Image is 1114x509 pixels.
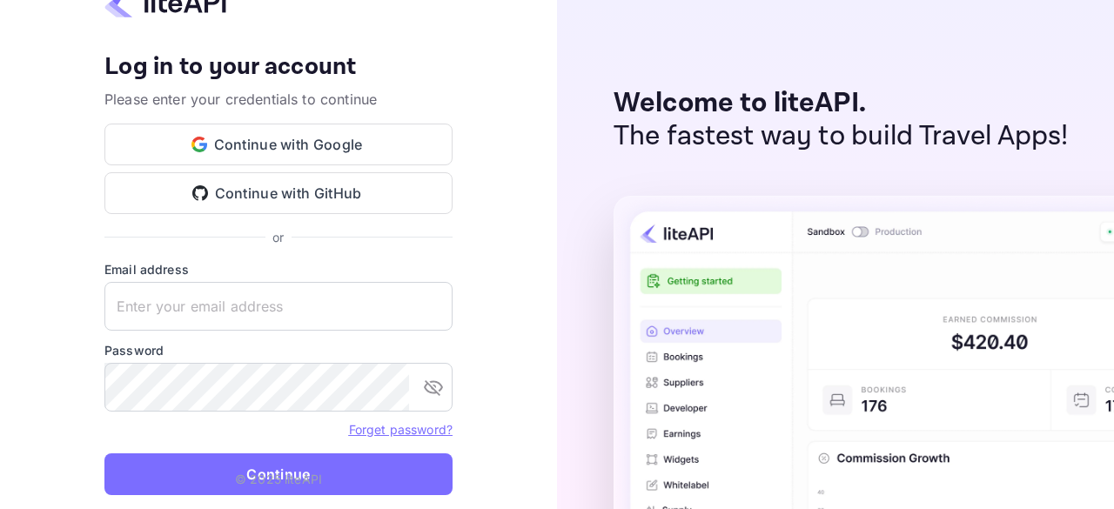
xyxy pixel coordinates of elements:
[349,420,453,438] a: Forget password?
[235,470,322,488] p: © 2025 liteAPI
[104,260,453,278] label: Email address
[614,87,1069,120] p: Welcome to liteAPI.
[104,341,453,359] label: Password
[614,120,1069,153] p: The fastest way to build Travel Apps!
[349,422,453,437] a: Forget password?
[104,282,453,331] input: Enter your email address
[416,370,451,405] button: toggle password visibility
[104,453,453,495] button: Continue
[419,296,440,317] keeper-lock: Open Keeper Popup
